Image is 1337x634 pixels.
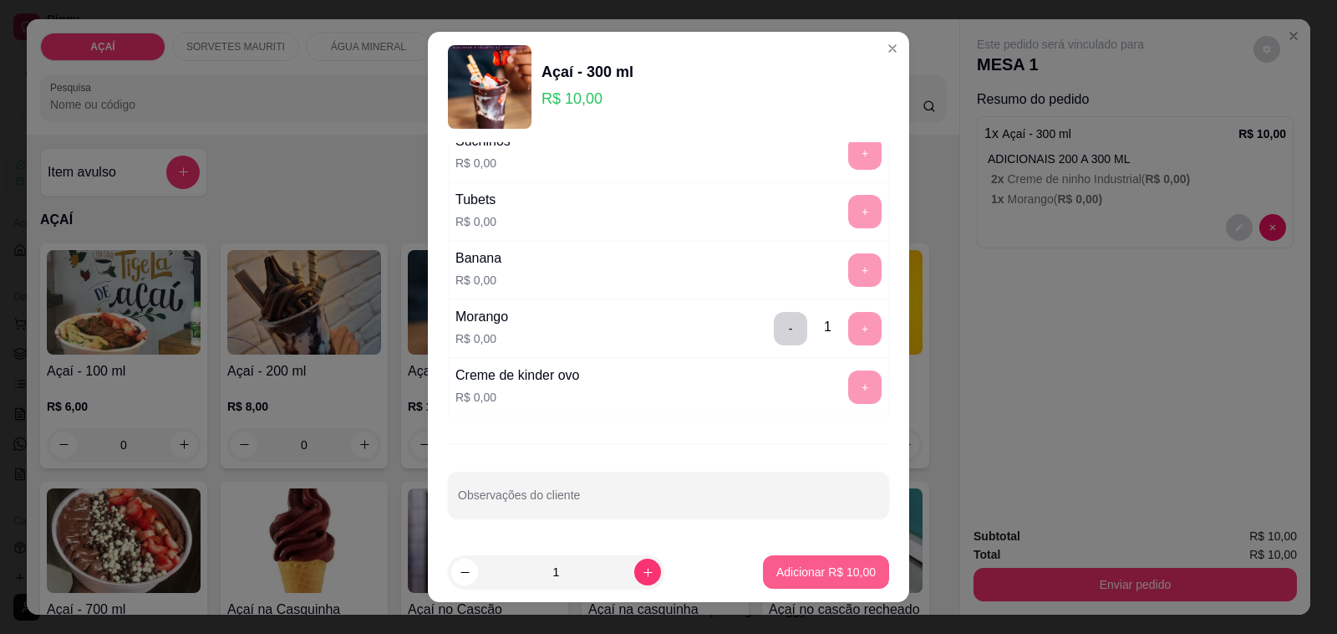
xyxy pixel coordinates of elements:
[451,559,478,585] button: decrease-product-quantity
[774,312,807,345] button: delete
[879,35,906,62] button: Close
[763,555,889,589] button: Adicionar R$ 10,00
[455,213,496,230] p: R$ 0,00
[458,493,879,510] input: Observações do cliente
[455,272,501,289] p: R$ 0,00
[455,307,508,327] div: Morango
[541,87,633,110] p: R$ 10,00
[634,559,661,585] button: increase-product-quantity
[455,248,501,268] div: Banana
[776,564,876,580] p: Adicionar R$ 10,00
[455,366,580,386] div: Creme de kinder ovo
[824,317,831,337] div: 1
[455,389,580,406] p: R$ 0,00
[448,45,531,129] img: product-image
[541,60,633,84] div: Açaí - 300 ml
[455,190,496,210] div: Tubets
[455,155,511,171] p: R$ 0,00
[455,330,508,347] p: R$ 0,00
